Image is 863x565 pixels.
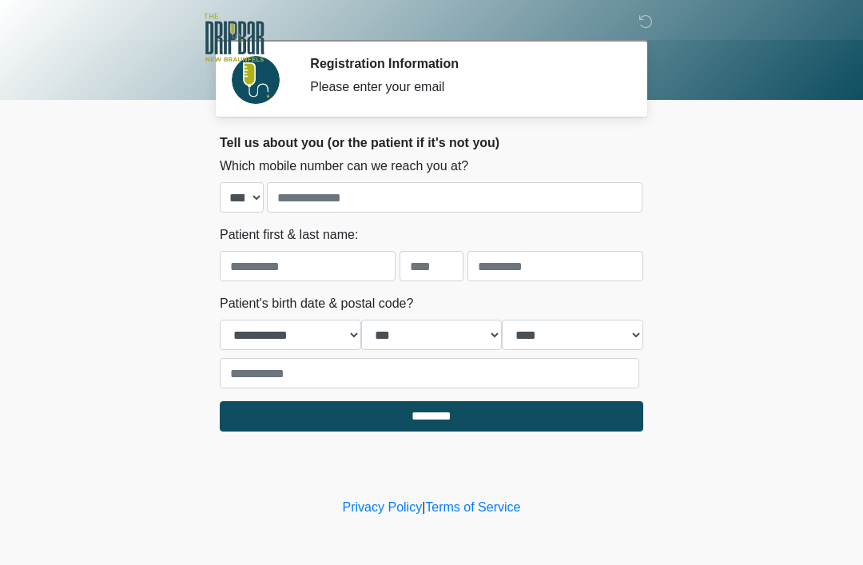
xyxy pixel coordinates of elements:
h2: Tell us about you (or the patient if it's not you) [220,135,643,150]
div: Please enter your email [310,78,619,97]
a: | [422,500,425,514]
img: The DRIPBaR - New Braunfels Logo [204,12,264,64]
label: Patient's birth date & postal code? [220,294,413,313]
label: Which mobile number can we reach you at? [220,157,468,176]
label: Patient first & last name: [220,225,358,245]
a: Privacy Policy [343,500,423,514]
a: Terms of Service [425,500,520,514]
img: Agent Avatar [232,56,280,104]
